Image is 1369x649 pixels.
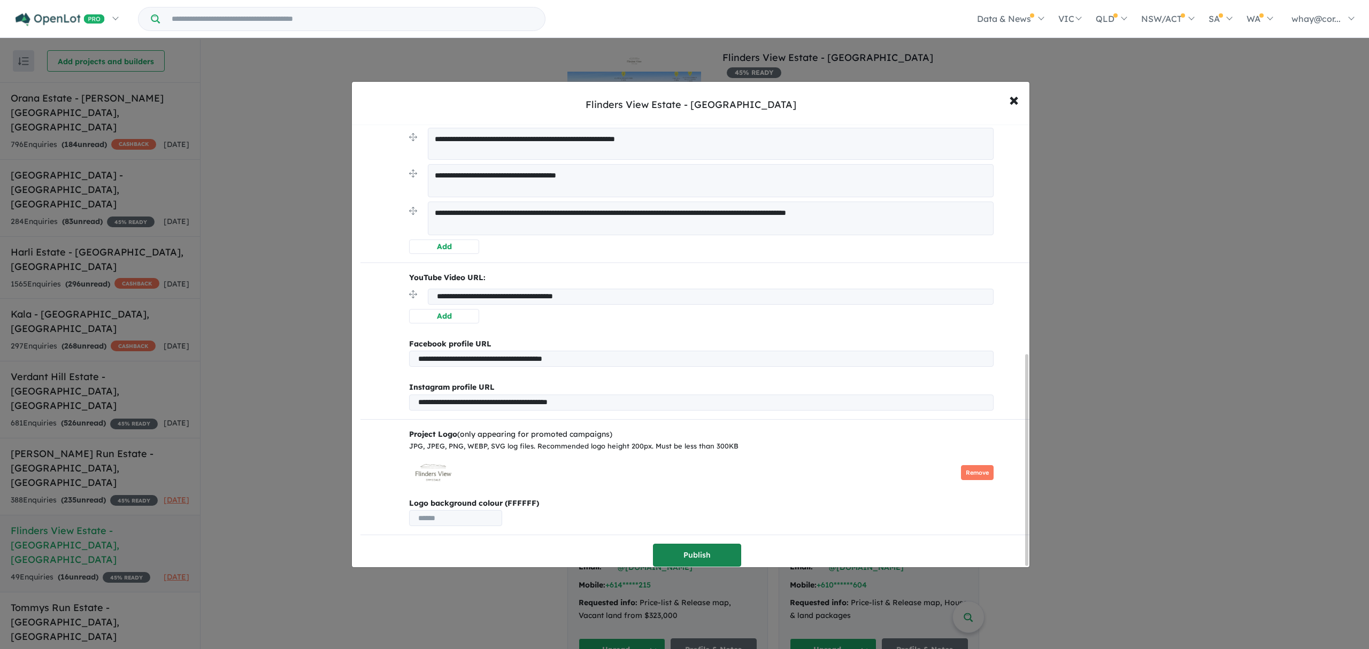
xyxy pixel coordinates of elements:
[586,98,796,112] div: Flinders View Estate - [GEOGRAPHIC_DATA]
[409,339,491,349] b: Facebook profile URL
[409,290,417,298] img: drag.svg
[409,457,457,489] img: Flinders%20View%20Estate%20-%20Drysdale___1751593606.png
[409,239,479,254] button: Add
[961,465,994,481] button: Remove
[409,272,994,284] p: YouTube Video URL:
[16,13,105,26] img: Openlot PRO Logo White
[409,497,994,510] b: Logo background colour (FFFFFF)
[653,544,741,567] button: Publish
[1291,13,1341,24] span: whay@cor...
[162,7,543,30] input: Try estate name, suburb, builder or developer
[409,429,457,439] b: Project Logo
[409,309,479,323] button: Add
[409,428,994,441] div: (only appearing for promoted campaigns)
[409,382,495,392] b: Instagram profile URL
[409,133,417,141] img: drag.svg
[409,441,994,452] div: JPG, JPEG, PNG, WEBP, SVG log files. Recommended logo height 200px. Must be less than 300KB
[409,207,417,215] img: drag.svg
[409,169,417,177] img: drag.svg
[1009,88,1019,111] span: ×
